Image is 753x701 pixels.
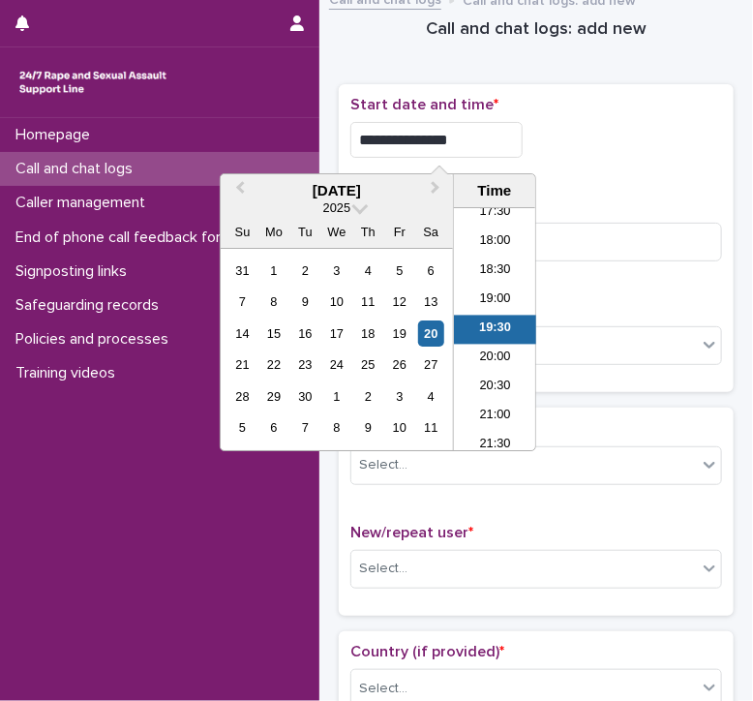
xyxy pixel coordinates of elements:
li: 21:30 [454,431,536,460]
span: Country (if provided) [350,644,504,659]
div: Choose Wednesday, September 10th, 2025 [323,290,349,316]
li: 21:00 [454,402,536,431]
div: Choose Sunday, October 5th, 2025 [229,415,256,442]
div: Choose Tuesday, September 30th, 2025 [292,383,318,410]
p: Safeguarding records [8,296,174,315]
div: Choose Monday, October 6th, 2025 [260,415,286,442]
div: Choose Saturday, September 13th, 2025 [418,290,444,316]
p: Signposting links [8,262,142,281]
p: Training videos [8,364,131,382]
span: Start date and time [350,97,498,112]
li: 19:00 [454,286,536,315]
div: Choose Thursday, September 4th, 2025 [355,258,381,284]
div: Choose Friday, September 26th, 2025 [386,352,412,379]
div: Choose Friday, September 12th, 2025 [386,290,412,316]
span: 2025 [323,200,350,215]
span: New/repeat user [350,525,473,540]
div: Choose Monday, September 1st, 2025 [260,258,286,284]
div: Tu [292,219,318,245]
div: Choose Wednesday, October 1st, 2025 [323,383,349,410]
div: Choose Thursday, October 2nd, 2025 [355,383,381,410]
div: Choose Saturday, September 6th, 2025 [418,258,444,284]
div: Choose Wednesday, September 24th, 2025 [323,352,349,379]
div: Choose Sunday, August 31st, 2025 [229,258,256,284]
div: We [323,219,349,245]
li: 19:30 [454,315,536,344]
div: Choose Friday, October 3rd, 2025 [386,383,412,410]
li: 17:30 [454,198,536,228]
p: Call and chat logs [8,160,148,178]
div: Select... [359,679,407,699]
div: Select... [359,559,407,579]
div: Choose Wednesday, September 17th, 2025 [323,320,349,347]
div: Choose Monday, September 22nd, 2025 [260,352,286,379]
p: End of phone call feedback form [8,229,249,247]
div: Select... [359,455,407,475]
div: Choose Friday, October 10th, 2025 [386,415,412,442]
div: Choose Thursday, September 11th, 2025 [355,290,381,316]
img: rhQMoQhaT3yELyF149Cw [15,63,170,102]
div: Choose Monday, September 8th, 2025 [260,290,286,316]
div: Choose Tuesday, September 16th, 2025 [292,320,318,347]
li: 18:00 [454,228,536,257]
p: Policies and processes [8,330,184,349]
div: Choose Thursday, October 9th, 2025 [355,415,381,442]
div: Choose Monday, September 15th, 2025 [260,320,286,347]
div: Choose Wednesday, October 8th, 2025 [323,415,349,442]
div: Choose Friday, September 5th, 2025 [386,258,412,284]
li: 18:30 [454,257,536,286]
div: [DATE] [221,182,453,199]
div: Choose Tuesday, September 23rd, 2025 [292,352,318,379]
div: Choose Monday, September 29th, 2025 [260,383,286,410]
div: Sa [418,219,444,245]
div: Choose Tuesday, September 2nd, 2025 [292,258,318,284]
div: Mo [260,219,286,245]
div: Choose Sunday, September 21st, 2025 [229,352,256,379]
div: Fr [386,219,412,245]
div: Choose Sunday, September 28th, 2025 [229,383,256,410]
div: Choose Tuesday, September 9th, 2025 [292,290,318,316]
div: Th [355,219,381,245]
button: Next Month [422,176,453,207]
div: Choose Saturday, October 11th, 2025 [418,415,444,442]
div: Choose Sunday, September 14th, 2025 [229,320,256,347]
div: Choose Thursday, September 18th, 2025 [355,320,381,347]
div: Choose Tuesday, October 7th, 2025 [292,415,318,442]
div: Su [229,219,256,245]
div: Choose Saturday, September 27th, 2025 [418,352,444,379]
li: 20:30 [454,373,536,402]
li: 20:00 [454,344,536,373]
div: Choose Wednesday, September 3rd, 2025 [323,258,349,284]
p: Homepage [8,126,105,144]
div: Choose Saturday, September 20th, 2025 [418,320,444,347]
h1: Call and chat logs: add new [339,18,734,42]
div: Time [459,182,530,199]
div: Choose Friday, September 19th, 2025 [386,320,412,347]
div: Choose Thursday, September 25th, 2025 [355,352,381,379]
div: month 2025-09 [226,256,446,444]
div: Choose Sunday, September 7th, 2025 [229,290,256,316]
button: Previous Month [223,176,254,207]
p: Caller management [8,194,161,212]
div: Choose Saturday, October 4th, 2025 [418,383,444,410]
